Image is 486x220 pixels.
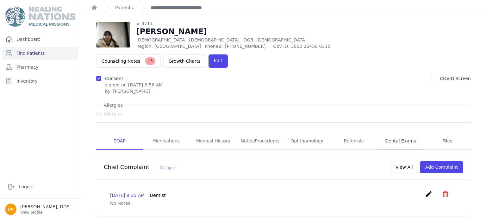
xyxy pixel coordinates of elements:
[96,22,130,47] img: AAAAABJRU5ErkJggg==
[3,47,78,60] a: Find Patients
[190,133,237,150] a: Medical History
[163,54,206,68] a: Growth Charts
[105,88,163,94] div: by: [PERSON_NAME]
[20,210,70,215] p: View profile
[237,133,283,150] a: Notes/Procedures
[96,133,471,150] nav: Tabs
[390,161,418,173] button: View All
[159,166,176,170] span: Collapse
[273,43,341,49] span: Gov ID: 3062 22450 0310
[104,163,176,171] h3: Chief Complaint
[136,20,342,27] div: # 3713
[5,6,75,27] img: Medical Missions EMR
[96,111,123,117] span: No Allergies
[115,4,133,11] a: Patients
[377,133,424,150] a: Dental Exams
[143,133,190,150] a: Medications
[101,102,125,108] span: Allergies
[136,27,342,37] h1: [PERSON_NAME]
[3,75,78,87] a: Inventory
[110,200,457,206] p: No Notes
[150,193,165,198] span: Dentist
[425,193,434,199] a: create
[105,82,163,88] p: signed on [DATE] 8:56 AM
[20,204,70,210] p: [PERSON_NAME], DDS
[105,76,123,81] label: Consent
[420,161,463,173] button: Add Complaint
[136,37,342,43] p: [DEMOGRAPHIC_DATA]
[110,192,166,198] p: [DATE] 9:35 AM
[424,133,471,150] a: Files
[440,76,471,81] label: COVID Screen
[96,54,161,68] button: Counseling Notes13
[145,57,155,65] span: 13
[5,180,76,193] a: Logout
[330,133,377,150] a: Referrals
[205,43,269,49] span: Phone#: [PHONE_NUMBER]
[96,133,143,150] a: SOAP
[243,37,307,42] span: DOB: [DEMOGRAPHIC_DATA]
[189,37,240,42] span: [DEMOGRAPHIC_DATA]
[3,33,78,46] a: Dashboard
[5,204,76,215] a: [PERSON_NAME], DDS View profile
[283,133,330,150] a: Ophthamology
[136,43,201,49] span: Region: [GEOGRAPHIC_DATA]
[425,190,433,198] i: create
[3,61,78,73] a: Pharmacy
[209,54,228,68] a: Edit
